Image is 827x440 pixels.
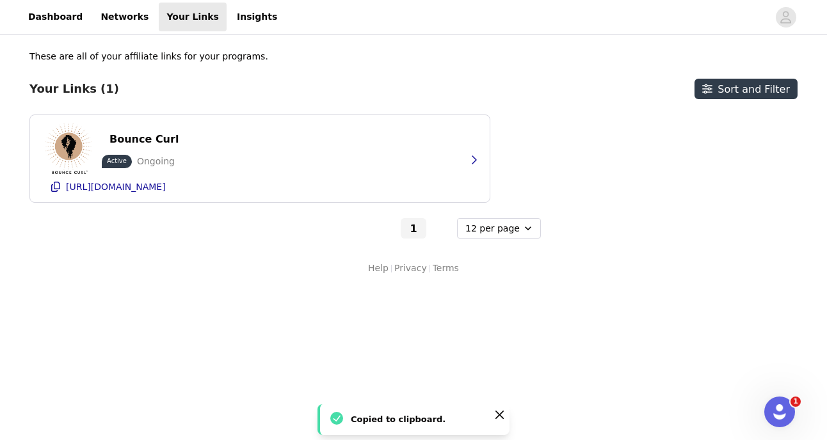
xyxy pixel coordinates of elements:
button: Bounce Curl [102,129,186,150]
button: Go to next page [429,218,454,239]
a: Dashboard [20,3,90,31]
a: Networks [93,3,156,31]
p: Ongoing [137,155,175,168]
button: Close [492,407,507,422]
a: Terms [433,262,459,275]
img: Bounce Curl [43,123,94,174]
a: Your Links [159,3,227,31]
p: [URL][DOMAIN_NAME] [66,182,166,192]
p: These are all of your affiliate links for your programs. [29,50,268,63]
button: Go To Page 1 [401,218,426,239]
iframe: Intercom live chat [764,397,795,427]
a: Help [368,262,389,275]
a: Insights [229,3,285,31]
button: [URL][DOMAIN_NAME] [43,177,477,197]
div: avatar [780,7,792,27]
a: Privacy [394,262,427,275]
button: Go to previous page [373,218,398,239]
p: Bounce Curl [109,133,179,145]
div: Copied to clipboard. [351,412,484,427]
span: 1 [791,397,801,407]
p: Active [107,156,127,166]
h3: Your Links (1) [29,82,119,96]
button: Sort and Filter [695,79,798,99]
